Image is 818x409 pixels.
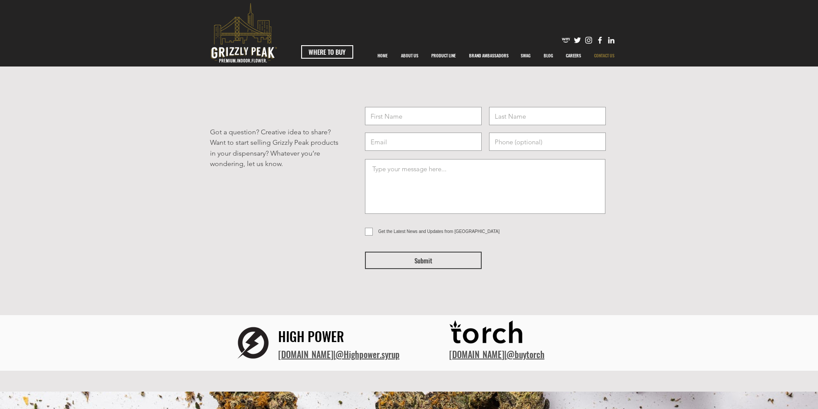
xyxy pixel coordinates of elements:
span: Got a question? Creative idea to share? [210,128,331,136]
a: SWAG [514,45,537,67]
span: | [278,348,400,361]
a: HOME [371,45,394,67]
p: SWAG [516,45,535,67]
p: CAREERS [562,45,585,67]
p: BRAND AMBASSADORS [465,45,513,67]
input: Phone (optional) [489,133,606,151]
a: CONTACT US [588,45,621,67]
input: Email [365,133,482,151]
a: CAREERS [559,45,588,67]
a: ABOUT US [394,45,425,67]
a: BLOG [537,45,559,67]
img: weedmaps [562,36,571,45]
p: PRODUCT LINE [427,45,460,67]
button: Submit [365,252,482,269]
a: @Highpower.syrup [335,348,400,361]
img: Twitter [573,36,582,45]
a: ​[DOMAIN_NAME] [278,348,333,361]
img: Torch_Logo_BLACK.png [449,318,527,350]
input: Last Name [489,107,606,125]
span: Want to start selling Grizzly Peak products in your dispensary? Whatever you’re wondering, let us... [210,138,338,168]
a: [DOMAIN_NAME] [449,348,504,361]
p: ABOUT US [397,45,423,67]
span: WHERE TO BUY [309,47,345,57]
a: @buytorch [506,348,545,361]
img: Facebook [595,36,604,45]
img: logo hp.png [228,318,278,368]
svg: premium-indoor-flower [211,3,277,63]
a: WHERE TO BUY [301,45,353,59]
nav: Site [371,45,621,67]
span: Submit [414,256,432,265]
p: BLOG [539,45,558,67]
input: First Name [365,107,482,125]
span: | [449,348,545,361]
div: BRAND AMBASSADORS [463,45,514,67]
a: PRODUCT LINE [425,45,463,67]
p: HOME [373,45,392,67]
span: HIGH POWER [278,326,344,346]
p: CONTACT US [590,45,619,67]
img: Instagram [584,36,593,45]
img: Likedin [607,36,616,45]
span: Get the Latest News and Updates from [GEOGRAPHIC_DATA] [378,229,500,234]
ul: Social Bar [562,36,616,45]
